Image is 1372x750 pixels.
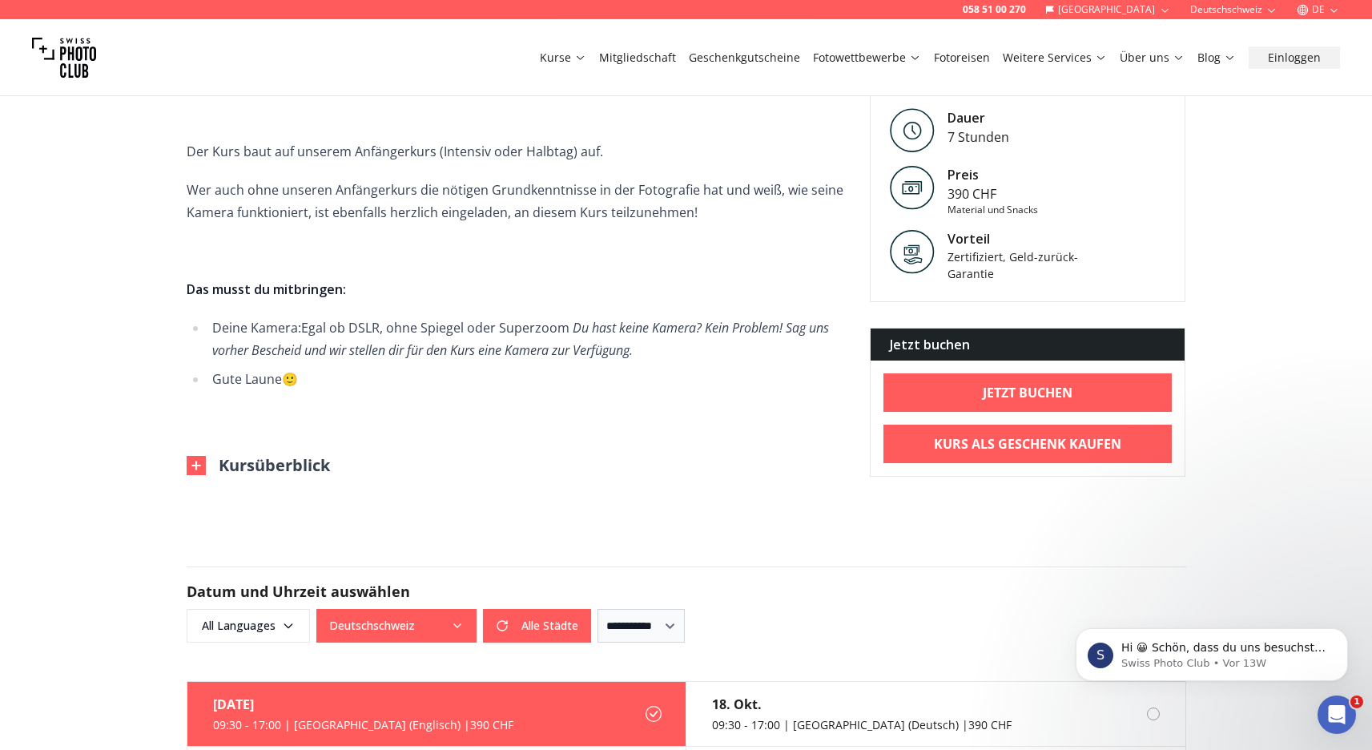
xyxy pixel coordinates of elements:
[213,717,513,733] div: 09:30 - 17:00 | [GEOGRAPHIC_DATA] (Englisch) | 390 CHF
[948,184,1038,204] div: 390 CHF
[207,368,844,390] li: Gute Laune
[1197,50,1236,66] a: Blog
[689,50,800,66] a: Geschenkgutscheine
[207,317,844,361] li: Deine Kamera:
[1249,46,1340,69] button: Einloggen
[1003,50,1107,66] a: Weitere Services
[187,280,346,298] strong: Das musst du mitbringen:
[483,609,591,643] button: Alle Städte
[712,717,1012,733] div: 09:30 - 17:00 | [GEOGRAPHIC_DATA] (Deutsch) | 390 CHF
[934,50,990,66] a: Fotoreisen
[996,46,1113,69] button: Weitere Services
[1191,46,1242,69] button: Blog
[187,140,844,163] p: Der Kurs baut auf unserem Anfängerkurs (Intensiv oder Halbtag) auf.
[540,50,586,66] a: Kurse
[983,383,1072,402] b: Jetzt buchen
[807,46,927,69] button: Fotowettbewerbe
[948,248,1084,282] div: Zertifiziert, Geld-zurück-Garantie
[1052,595,1372,707] iframe: Intercom notifications Nachricht
[682,46,807,69] button: Geschenkgutscheine
[948,165,1038,184] div: Preis
[316,609,477,643] button: Deutschschweiz
[813,50,921,66] a: Fotowettbewerbe
[948,229,1084,248] div: Vorteil
[890,229,935,274] img: Vorteil
[883,425,1173,463] a: Kurs als Geschenk kaufen
[963,3,1026,16] a: 058 51 00 270
[32,26,96,90] img: Swiss photo club
[948,127,1009,147] div: 7 Stunden
[1350,696,1363,708] span: 1
[282,370,298,388] span: 🙂
[948,204,1038,216] div: Material und Snacks
[187,454,330,477] button: Kursüberblick
[187,179,844,224] p: Wer auch ohne unseren Anfängerkurs die nötigen Grundkenntnisse in der Fotografie hat und weiß, wi...
[1120,50,1185,66] a: Über uns
[890,165,935,210] img: Preis
[593,46,682,69] button: Mitgliedschaft
[599,50,676,66] a: Mitgliedschaft
[927,46,996,69] button: Fotoreisen
[187,456,206,475] img: Outline Close
[1318,696,1356,734] iframe: Intercom live chat
[1113,46,1191,69] button: Über uns
[934,434,1121,454] b: Kurs als Geschenk kaufen
[883,373,1173,412] a: Jetzt buchen
[187,580,1186,603] h2: Datum und Uhrzeit auswählen
[533,46,593,69] button: Kurse
[189,611,308,640] span: All Languages
[213,695,513,714] div: [DATE]
[301,319,569,337] span: Egal ob DSLR, ohne Spiegel oder Superzoom
[187,609,310,643] button: All Languages
[712,695,1012,714] div: 18. Okt.
[871,329,1185,361] div: Jetzt buchen
[890,108,935,152] img: Level
[948,108,1009,127] div: Dauer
